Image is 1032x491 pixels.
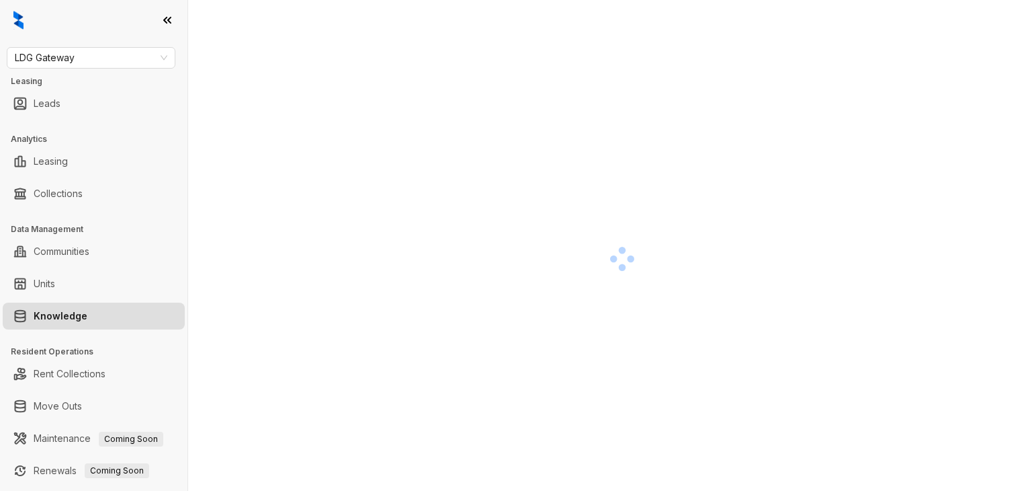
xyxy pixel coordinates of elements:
li: Knowledge [3,303,185,330]
a: Communities [34,238,89,265]
li: Leads [3,90,185,117]
a: Knowledge [34,303,87,330]
h3: Leasing [11,75,187,87]
li: Units [3,270,185,297]
a: Units [34,270,55,297]
h3: Analytics [11,133,187,145]
li: Rent Collections [3,361,185,387]
span: Coming Soon [85,463,149,478]
span: LDG Gateway [15,48,167,68]
a: Collections [34,180,83,207]
h3: Resident Operations [11,346,187,358]
li: Maintenance [3,425,185,452]
a: Rent Collections [34,361,105,387]
a: Leads [34,90,60,117]
a: Leasing [34,148,68,175]
h3: Data Management [11,223,187,235]
a: Move Outs [34,393,82,420]
a: RenewalsComing Soon [34,457,149,484]
li: Communities [3,238,185,265]
li: Leasing [3,148,185,175]
li: Renewals [3,457,185,484]
li: Collections [3,180,185,207]
li: Move Outs [3,393,185,420]
img: logo [13,11,24,30]
span: Coming Soon [99,432,163,447]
